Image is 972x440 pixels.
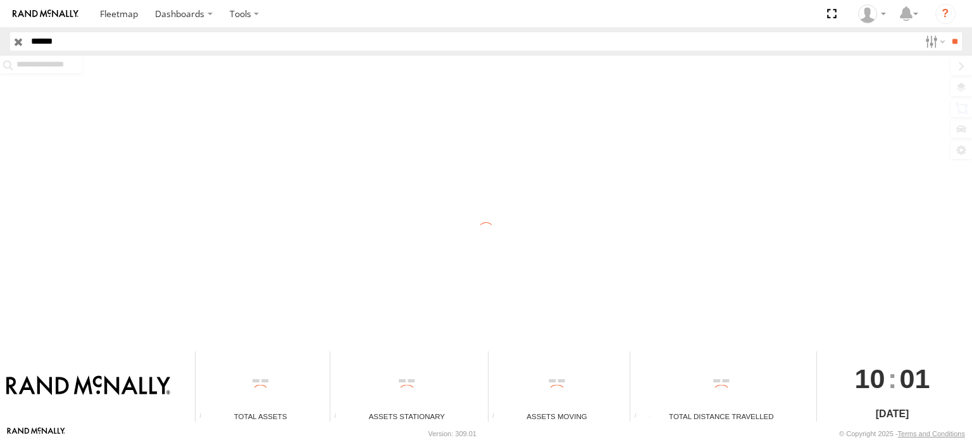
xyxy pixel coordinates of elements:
[489,411,626,422] div: Assets Moving
[855,351,885,406] span: 10
[196,411,325,422] div: Total Assets
[900,351,930,406] span: 01
[428,430,477,437] div: Version: 309.01
[817,351,967,406] div: :
[7,427,65,440] a: Visit our Website
[630,412,649,422] div: Total distance travelled by all assets within specified date range and applied filters
[6,375,170,397] img: Rand McNally
[330,411,483,422] div: Assets Stationary
[13,9,78,18] img: rand-logo.svg
[920,32,947,51] label: Search Filter Options
[817,406,967,422] div: [DATE]
[935,4,956,24] i: ?
[489,412,508,422] div: Total number of assets current in transit.
[330,412,349,422] div: Total number of assets current stationary.
[854,4,890,23] div: Jose Goitia
[630,411,812,422] div: Total Distance Travelled
[839,430,965,437] div: © Copyright 2025 -
[196,412,215,422] div: Total number of Enabled Assets
[898,430,965,437] a: Terms and Conditions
